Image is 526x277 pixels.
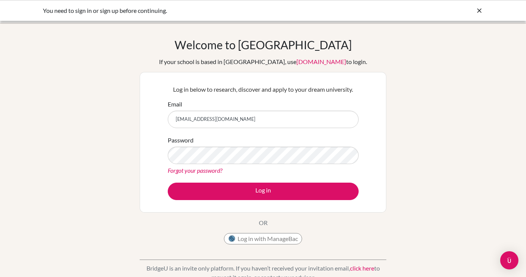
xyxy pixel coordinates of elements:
p: OR [259,218,268,227]
a: [DOMAIN_NAME] [296,58,346,65]
a: Forgot your password? [168,167,222,174]
div: Open Intercom Messenger [500,251,518,269]
button: Log in [168,183,359,200]
p: Log in below to research, discover and apply to your dream university. [168,85,359,94]
div: You need to sign in or sign up before continuing. [43,6,369,15]
div: If your school is based in [GEOGRAPHIC_DATA], use to login. [159,57,367,66]
label: Password [168,136,194,145]
label: Email [168,100,182,109]
button: Log in with ManageBac [224,233,302,244]
h1: Welcome to [GEOGRAPHIC_DATA] [175,38,352,52]
a: click here [350,264,374,272]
